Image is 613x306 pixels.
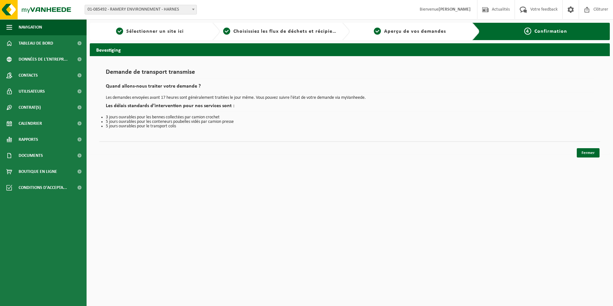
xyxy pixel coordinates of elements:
[19,115,42,132] span: Calendrier
[106,115,594,120] li: 3 jours ouvrables pour les bennes collectées par camion crochet
[93,28,207,35] a: 1Sélectionner un site ici
[106,84,594,92] h2: Quand allons-nous traiter votre demande ?
[19,99,41,115] span: Contrat(s)
[126,29,184,34] span: Sélectionner un site ici
[85,5,197,14] span: 01-085492 - RAMERY ENVIRONNEMENT - HARNES
[116,28,123,35] span: 1
[439,7,471,12] strong: [PERSON_NAME]
[106,124,594,129] li: 5 jours ouvrables pour le transport colis
[374,28,381,35] span: 3
[85,5,197,14] span: 01-085492 - RAMERY ENVIRONNEMENT - HARNES
[106,96,594,100] p: Les demandes envoyées avant 17 heures sont généralement traitées le jour même. Vous pouvez suivre...
[19,19,42,35] span: Navigation
[577,148,600,157] a: Fermer
[90,43,610,56] h2: Bevestiging
[19,51,68,67] span: Données de l'entrepr...
[19,164,57,180] span: Boutique en ligne
[19,67,38,83] span: Contacts
[534,29,567,34] span: Confirmation
[223,28,230,35] span: 2
[19,180,67,196] span: Conditions d'accepta...
[233,29,340,34] span: Choisissiez les flux de déchets et récipients
[384,29,446,34] span: Aperçu de vos demandes
[106,69,594,79] h1: Demande de transport transmise
[19,148,43,164] span: Documents
[19,132,38,148] span: Rapports
[19,35,53,51] span: Tableau de bord
[106,103,594,112] h2: Les délais standards d’intervention pour nos services sont :
[223,28,337,35] a: 2Choisissiez les flux de déchets et récipients
[106,120,594,124] li: 5 jours ouvrables pour les conteneurs poubelles vidés par camion presse
[353,28,467,35] a: 3Aperçu de vos demandes
[524,28,531,35] span: 4
[19,83,45,99] span: Utilisateurs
